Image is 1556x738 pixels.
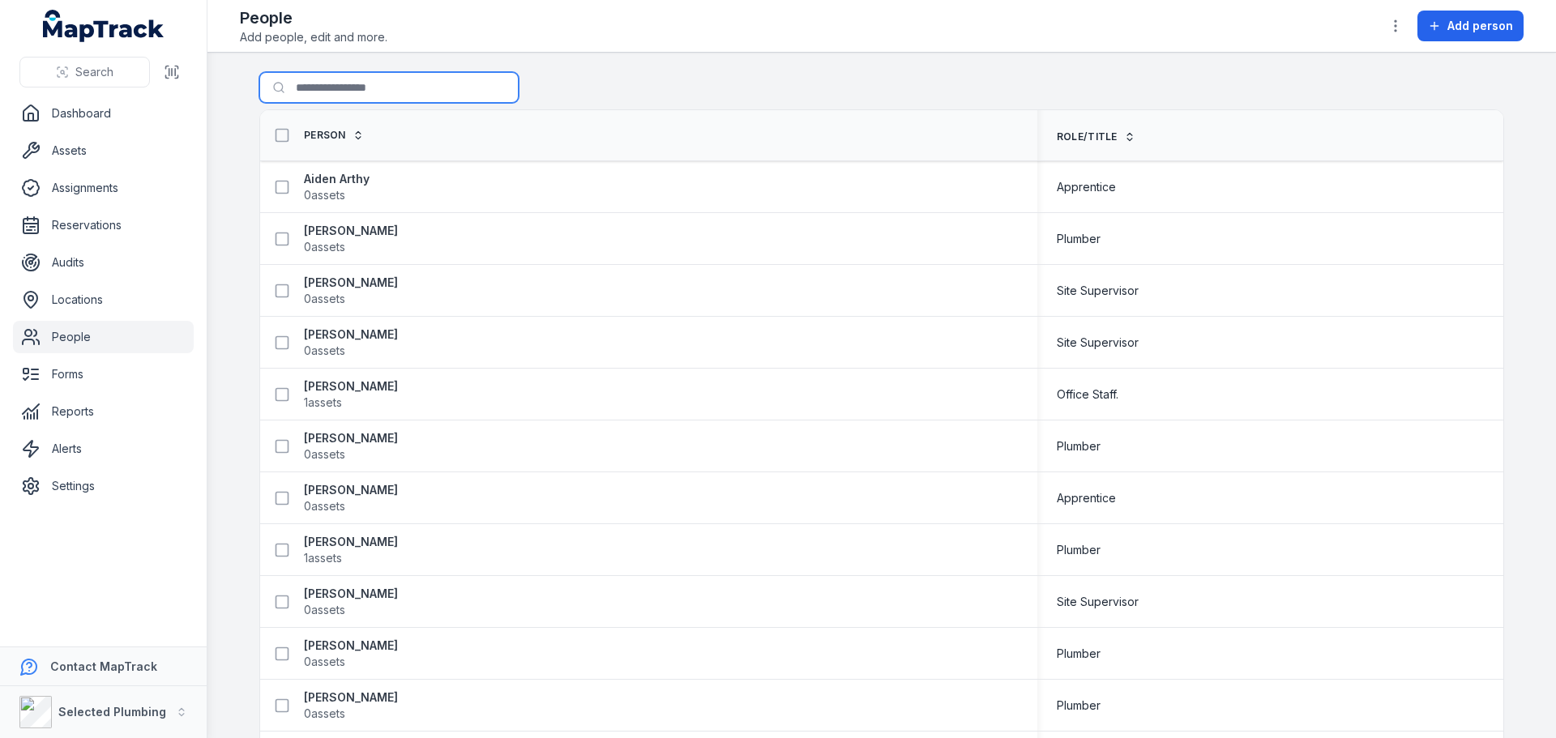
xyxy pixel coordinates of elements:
[1057,490,1116,506] span: Apprentice
[304,223,398,239] strong: [PERSON_NAME]
[304,654,345,670] span: 0 assets
[1057,542,1101,558] span: Plumber
[1417,11,1524,41] button: Add person
[304,430,398,446] strong: [PERSON_NAME]
[304,689,398,722] a: [PERSON_NAME]0assets
[304,187,345,203] span: 0 assets
[304,326,398,359] a: [PERSON_NAME]0assets
[13,246,194,279] a: Audits
[304,291,345,307] span: 0 assets
[304,534,398,566] a: [PERSON_NAME]1assets
[1057,386,1118,403] span: Office Staff.
[304,129,364,142] a: Person
[1057,646,1101,662] span: Plumber
[1057,335,1139,351] span: Site Supervisor
[1057,594,1139,610] span: Site Supervisor
[304,395,342,411] span: 1 assets
[1057,231,1101,247] span: Plumber
[13,134,194,167] a: Assets
[304,689,398,706] strong: [PERSON_NAME]
[58,705,166,719] strong: Selected Plumbing
[1057,438,1101,454] span: Plumber
[13,209,194,241] a: Reservations
[1057,283,1139,299] span: Site Supervisor
[304,239,345,255] span: 0 assets
[13,284,194,316] a: Locations
[304,223,398,255] a: [PERSON_NAME]0assets
[304,498,345,514] span: 0 assets
[304,430,398,463] a: [PERSON_NAME]0assets
[304,326,398,343] strong: [PERSON_NAME]
[304,602,345,618] span: 0 assets
[304,482,398,498] strong: [PERSON_NAME]
[304,171,370,187] strong: Aiden Arthy
[304,275,398,307] a: [PERSON_NAME]0assets
[304,275,398,291] strong: [PERSON_NAME]
[13,395,194,428] a: Reports
[13,321,194,353] a: People
[304,638,398,654] strong: [PERSON_NAME]
[13,470,194,502] a: Settings
[304,706,345,722] span: 0 assets
[50,659,157,673] strong: Contact MapTrack
[19,57,150,87] button: Search
[1447,18,1513,34] span: Add person
[13,172,194,204] a: Assignments
[304,638,398,670] a: [PERSON_NAME]0assets
[304,378,398,395] strong: [PERSON_NAME]
[304,129,346,142] span: Person
[304,534,398,550] strong: [PERSON_NAME]
[304,171,370,203] a: Aiden Arthy0assets
[304,446,345,463] span: 0 assets
[240,29,387,45] span: Add people, edit and more.
[304,586,398,602] strong: [PERSON_NAME]
[13,97,194,130] a: Dashboard
[43,10,165,42] a: MapTrack
[304,378,398,411] a: [PERSON_NAME]1assets
[304,343,345,359] span: 0 assets
[1057,130,1135,143] a: Role/Title
[240,6,387,29] h2: People
[304,550,342,566] span: 1 assets
[1057,697,1101,714] span: Plumber
[1057,179,1116,195] span: Apprentice
[13,433,194,465] a: Alerts
[304,586,398,618] a: [PERSON_NAME]0assets
[304,482,398,514] a: [PERSON_NAME]0assets
[1057,130,1118,143] span: Role/Title
[13,358,194,390] a: Forms
[75,64,113,80] span: Search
